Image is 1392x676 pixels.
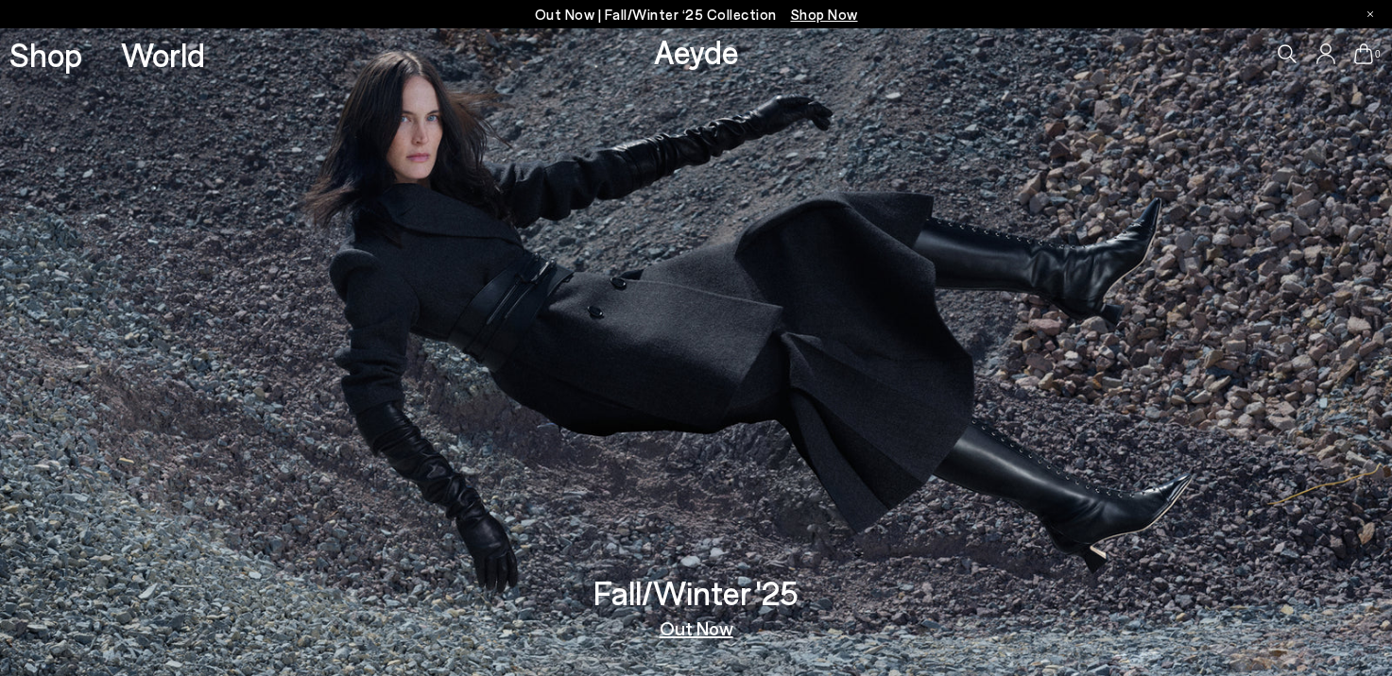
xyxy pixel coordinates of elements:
a: World [121,38,205,71]
span: 0 [1373,49,1383,59]
a: Out Now [660,618,733,637]
p: Out Now | Fall/Winter ‘25 Collection [535,3,858,26]
a: Aeyde [654,31,739,71]
a: Shop [9,38,82,71]
a: 0 [1354,43,1373,64]
span: Navigate to /collections/new-in [791,6,858,23]
h3: Fall/Winter '25 [593,576,799,609]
